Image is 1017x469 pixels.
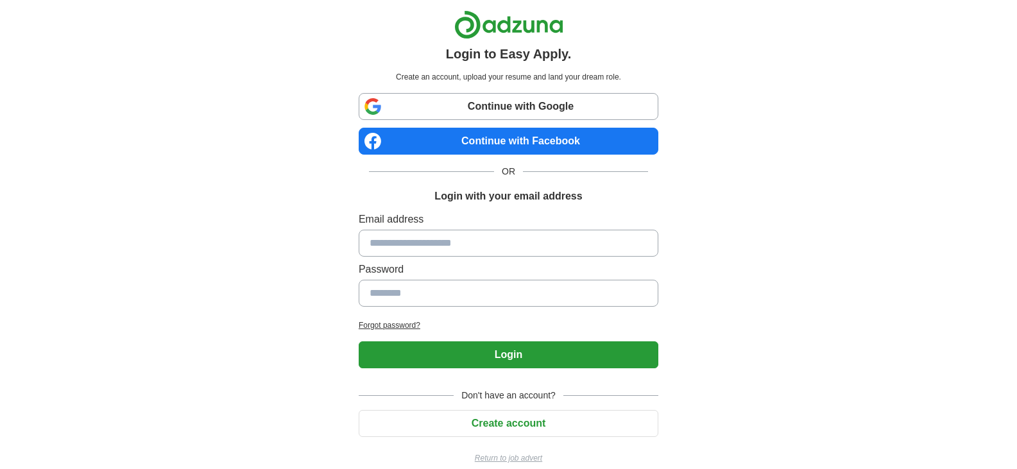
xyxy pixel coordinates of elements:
button: Login [359,341,658,368]
a: Return to job advert [359,452,658,464]
a: Create account [359,418,658,429]
a: Continue with Facebook [359,128,658,155]
a: Continue with Google [359,93,658,120]
img: Adzuna logo [454,10,563,39]
button: Create account [359,410,658,437]
a: Forgot password? [359,320,658,331]
p: Create an account, upload your resume and land your dream role. [361,71,656,83]
h1: Login with your email address [434,189,582,204]
span: OR [494,165,523,178]
span: Don't have an account? [454,389,563,402]
label: Email address [359,212,658,227]
label: Password [359,262,658,277]
h1: Login to Easy Apply. [446,44,572,64]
